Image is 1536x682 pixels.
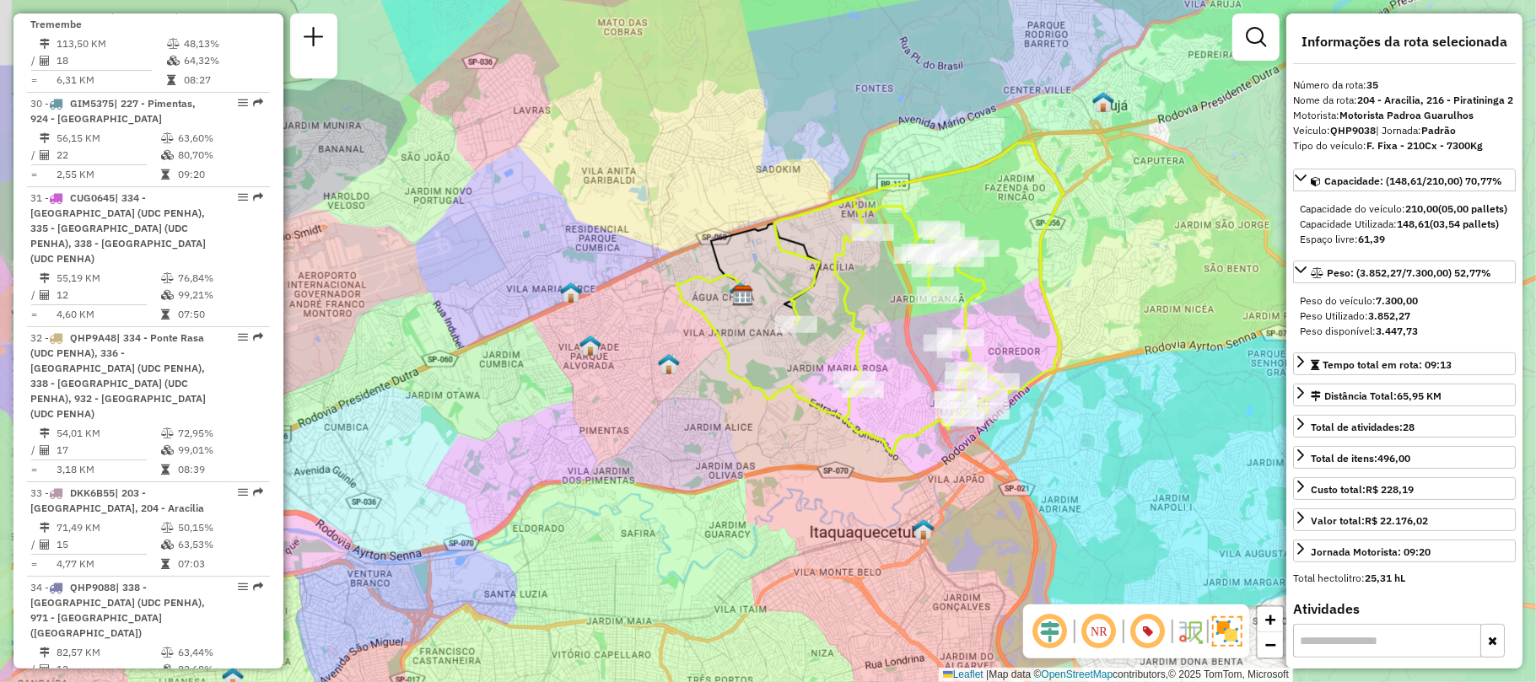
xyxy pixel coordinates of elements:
[30,331,206,420] span: | 334 - Ponte Rasa (UDC PENHA), 336 - [GEOGRAPHIC_DATA] (UDC PENHA), 338 - [GEOGRAPHIC_DATA] (UDC...
[70,331,116,344] span: QHP9A48
[183,52,263,69] td: 64,32%
[183,35,263,52] td: 48,13%
[238,332,248,342] em: Opções
[1293,108,1516,123] div: Motorista:
[30,581,205,639] span: | 338 - [GEOGRAPHIC_DATA] (UDC PENHA), 971 - [GEOGRAPHIC_DATA] ([GEOGRAPHIC_DATA])
[1358,233,1385,245] strong: 61,39
[40,523,50,533] i: Distância Total
[161,290,174,300] i: % de utilização da cubagem
[1265,609,1276,630] span: +
[1376,124,1456,137] span: | Jornada:
[40,647,50,658] i: Distância Total
[253,582,263,592] em: Rota exportada
[70,581,116,593] span: QHP9088
[30,581,205,639] span: 34 -
[40,39,50,49] i: Distância Total
[161,273,174,283] i: % de utilização do peso
[579,335,601,357] img: 625 UDC Light WCL Parque Jurema III
[1030,611,1070,652] span: Ocultar deslocamento
[161,428,174,438] i: % de utilização do peso
[56,287,160,303] td: 12
[161,445,174,455] i: % de utilização da cubagem
[1128,611,1168,652] span: Exibir número da rota
[1327,266,1491,279] span: Peso: (3.852,27/7.300,00) 52,77%
[1293,287,1516,346] div: Peso: (3.852,27/7.300,00) 52,77%
[56,35,166,52] td: 113,50 KM
[1311,389,1442,404] div: Distância Total:
[1293,384,1516,406] a: Distância Total:65,95 KM
[161,133,174,143] i: % de utilização do peso
[56,425,160,442] td: 54,01 KM
[730,282,752,303] img: FAD CDD Guarulhos
[40,290,50,300] i: Total de Atividades
[1330,124,1376,137] strong: QHP9038
[1293,477,1516,500] a: Custo total:R$ 228,19
[1293,601,1516,617] h4: Atividades
[177,287,262,303] td: 99,21%
[1323,358,1452,371] span: Tempo total em rota: 09:13
[1293,415,1516,438] a: Total de atividades:28
[1339,109,1474,121] strong: Motorista Padroa Guarulhos
[30,331,206,420] span: 32 -
[238,582,248,592] em: Opções
[1042,669,1113,680] a: OpenStreetMap
[40,150,50,160] i: Total de Atividades
[161,169,170,180] i: Tempo total em rota
[1293,260,1516,283] a: Peso: (3.852,27/7.300,00) 52,77%
[1377,452,1410,465] strong: 496,00
[253,487,263,497] em: Rota exportada
[177,461,262,478] td: 08:39
[1311,482,1414,497] div: Custo total:
[56,72,166,89] td: 6,31 KM
[56,270,160,287] td: 55,19 KM
[56,306,160,323] td: 4,60 KM
[1366,483,1414,496] strong: R$ 228,19
[1293,169,1516,191] a: Capacidade: (148,61/210,00) 70,77%
[167,56,180,66] i: % de utilização da cubagem
[40,540,50,550] i: Total de Atividades
[70,97,114,110] span: GIM5375
[183,72,263,89] td: 08:27
[253,98,263,108] em: Rota exportada
[30,556,39,572] td: =
[177,661,262,678] td: 82,68%
[1239,20,1273,54] a: Exibir filtros
[1376,294,1418,307] strong: 7.300,00
[1366,78,1378,91] strong: 35
[30,486,204,514] span: | 203 - [GEOGRAPHIC_DATA], 204 - Aracilia
[1293,540,1516,562] a: Jornada Motorista: 09:20
[1258,632,1283,658] a: Zoom out
[56,661,160,678] td: 12
[40,428,50,438] i: Distância Total
[1421,124,1456,137] strong: Padrão
[1079,611,1119,652] span: Ocultar NR
[177,519,262,536] td: 50,15%
[1311,421,1415,433] span: Total de atividades:
[1258,607,1283,632] a: Zoom in
[1365,514,1428,527] strong: R$ 22.176,02
[30,306,39,323] td: =
[30,97,196,125] span: | 227 - Pimentas, 924 - [GEOGRAPHIC_DATA]
[1293,34,1516,50] h4: Informações da rota selecionada
[238,98,248,108] em: Opções
[1311,513,1428,529] div: Valor total:
[732,285,754,307] img: CDD Guarulhos
[1300,309,1509,324] div: Peso Utilizado:
[1368,309,1410,322] strong: 3.852,27
[30,191,206,265] span: 31 -
[30,166,39,183] td: =
[943,669,984,680] a: Leaflet
[1357,94,1513,106] strong: 204 - Aracilia, 216 - Piratininga 2
[56,536,160,553] td: 15
[70,486,115,499] span: DKK6B55
[1397,389,1442,402] span: 65,95 KM
[560,282,582,303] img: 629 UDC Light WCL Jurema II
[40,56,50,66] i: Total de Atividades
[1438,202,1507,215] strong: (05,00 pallets)
[30,72,39,89] td: =
[30,536,39,553] td: /
[253,332,263,342] em: Rota exportada
[1403,421,1415,433] strong: 28
[1300,324,1509,339] div: Peso disponível:
[30,147,39,164] td: /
